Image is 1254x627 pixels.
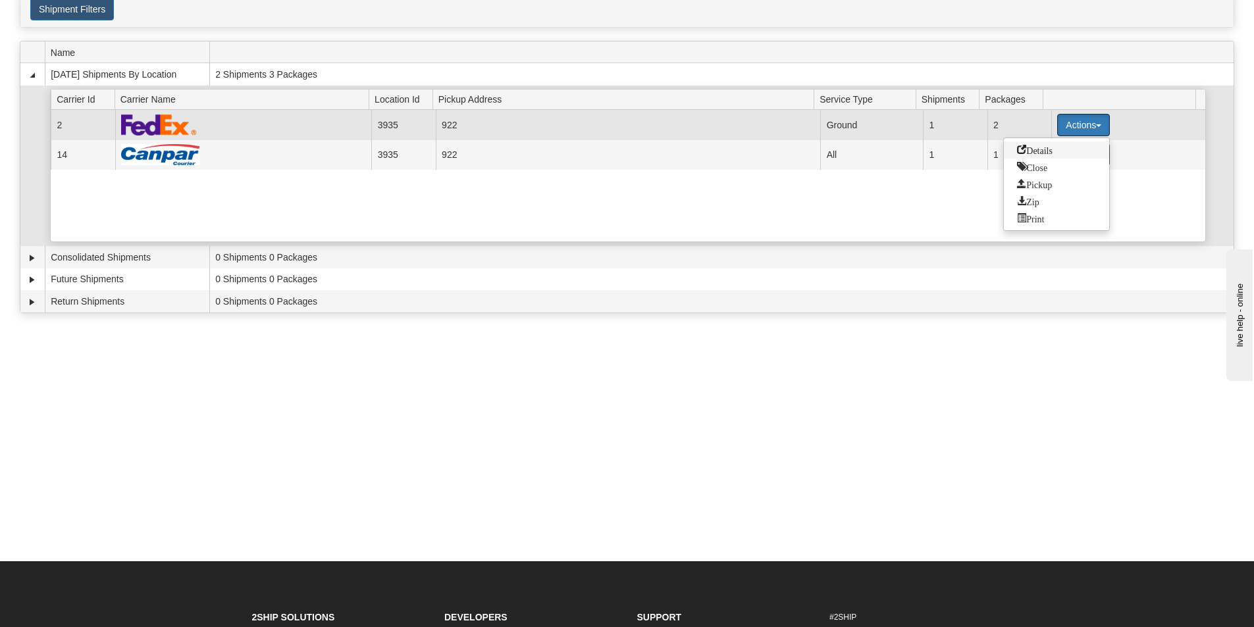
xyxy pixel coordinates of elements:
[444,612,508,622] strong: Developers
[1004,159,1109,176] a: Close this group
[923,110,987,139] td: 1
[829,613,1003,622] h6: #2SHIP
[45,246,209,268] td: Consolidated Shipments
[1017,162,1047,171] span: Close
[26,273,39,286] a: Expand
[1004,176,1109,193] a: Request a carrier pickup
[26,251,39,264] a: Expand
[45,268,209,291] td: Future Shipments
[922,89,980,109] span: Shipments
[10,11,122,21] div: live help - online
[209,290,1234,313] td: 0 Shipments 0 Packages
[1017,196,1039,205] span: Zip
[820,89,916,109] span: Service Type
[820,110,923,139] td: Ground
[438,89,814,109] span: Pickup Address
[120,89,369,109] span: Carrier Name
[375,89,432,109] span: Location Id
[51,140,115,170] td: 14
[45,290,209,313] td: Return Shipments
[436,140,821,170] td: 922
[26,295,39,309] a: Expand
[1017,213,1044,222] span: Print
[209,268,1234,291] td: 0 Shipments 0 Packages
[51,42,209,63] span: Name
[436,110,821,139] td: 922
[371,110,435,139] td: 3935
[987,140,1051,170] td: 1
[45,63,209,86] td: [DATE] Shipments By Location
[820,140,923,170] td: All
[637,612,682,622] strong: Support
[1224,246,1253,380] iframe: chat widget
[1004,193,1109,210] a: Zip and Download All Shipping Documents
[985,89,1043,109] span: Packages
[209,63,1234,86] td: 2 Shipments 3 Packages
[51,110,115,139] td: 2
[121,114,197,136] img: FedEx Express®
[1004,210,1109,227] a: Print or Download All Shipping Documents in one file
[923,140,987,170] td: 1
[1057,114,1110,136] button: Actions
[1004,141,1109,159] a: Go to Details view
[209,246,1234,268] td: 0 Shipments 0 Packages
[371,140,435,170] td: 3935
[57,89,115,109] span: Carrier Id
[252,612,335,622] strong: 2Ship Solutions
[1017,179,1052,188] span: Pickup
[121,144,200,165] img: Canpar
[987,110,1051,139] td: 2
[1017,145,1053,154] span: Details
[26,68,39,82] a: Collapse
